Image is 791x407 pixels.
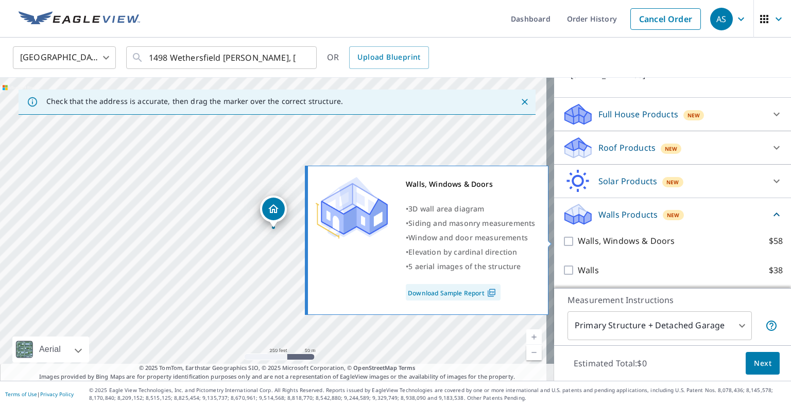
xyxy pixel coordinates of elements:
[46,97,343,106] p: Check that the address is accurate, then drag the marker over the correct structure.
[408,218,535,228] span: Siding and masonry measurements
[598,141,656,154] p: Roof Products
[149,43,296,72] input: Search by address or latitude-longitude
[408,204,484,214] span: 3D wall area diagram
[630,8,701,30] a: Cancel Order
[518,95,531,109] button: Close
[526,345,542,360] a: Current Level 17, Zoom Out
[353,364,397,371] a: OpenStreetMap
[710,8,733,30] div: AS
[578,235,675,247] p: Walls, Windows & Doors
[5,391,74,397] p: |
[260,196,287,227] div: Dropped pin, building 1, Residential property, 1498 Wethersfield Dr O Fallon, MO 63368
[565,352,655,375] p: Estimated Total: $0
[665,145,678,153] span: New
[598,175,657,187] p: Solar Products
[754,357,771,370] span: Next
[568,294,778,306] p: Measurement Instructions
[667,211,680,219] span: New
[408,233,528,242] span: Window and door measurements
[687,111,700,119] span: New
[769,264,783,277] p: $38
[316,177,388,239] img: Premium
[89,386,786,402] p: © 2025 Eagle View Technologies, Inc. and Pictometry International Corp. All Rights Reserved. Repo...
[327,46,429,69] div: OR
[40,391,74,398] a: Privacy Policy
[406,177,535,191] div: Walls, Windows & Doors
[568,311,752,340] div: Primary Structure + Detached Garage
[13,43,116,72] div: [GEOGRAPHIC_DATA]
[406,245,535,259] div: •
[485,288,498,297] img: Pdf Icon
[349,46,428,69] a: Upload Blueprint
[598,108,678,120] p: Full House Products
[765,320,778,332] span: Your report will include the primary structure and a detached garage if one exists.
[357,51,420,64] span: Upload Blueprint
[399,364,416,371] a: Terms
[408,261,521,271] span: 5 aerial images of the structure
[598,208,658,221] p: Walls Products
[562,202,783,226] div: Walls ProductsNew
[408,247,517,257] span: Elevation by cardinal direction
[406,202,535,216] div: •
[406,284,501,300] a: Download Sample Report
[5,391,37,398] a: Terms of Use
[406,216,535,231] div: •
[36,337,64,362] div: Aerial
[562,135,783,160] div: Roof ProductsNew
[578,264,599,277] p: Walls
[526,329,542,345] a: Current Level 17, Zoom In
[19,11,140,27] img: EV Logo
[746,352,780,375] button: Next
[769,235,783,247] p: $58
[139,364,416,373] span: © 2025 TomTom, Earthstar Geographics SIO, © 2025 Microsoft Corporation, ©
[406,259,535,274] div: •
[12,337,89,362] div: Aerial
[666,178,679,186] span: New
[562,169,783,193] div: Solar ProductsNew
[406,231,535,245] div: •
[562,102,783,127] div: Full House ProductsNew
